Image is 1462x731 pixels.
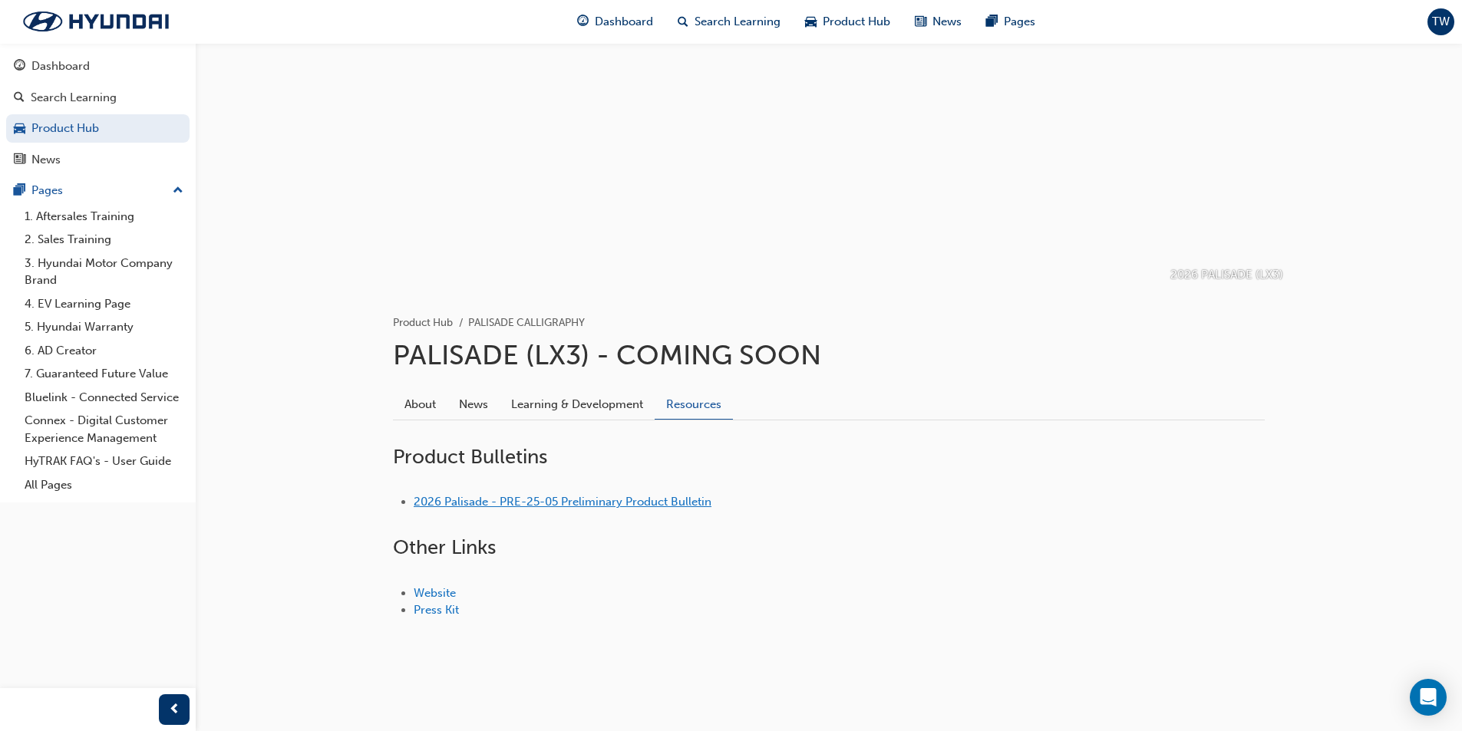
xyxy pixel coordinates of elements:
span: pages-icon [986,12,998,31]
span: Pages [1004,13,1035,31]
span: up-icon [173,181,183,201]
span: car-icon [805,12,817,31]
a: 6. AD Creator [18,339,190,363]
h2: Other Links [393,535,1265,560]
p: 2026 PALISADE (LX3) [1170,266,1283,284]
img: Trak [8,5,184,38]
a: 1. Aftersales Training [18,205,190,229]
div: Search Learning [31,89,117,107]
div: Dashboard [31,58,90,75]
span: pages-icon [14,184,25,198]
a: Learning & Development [500,390,655,419]
a: HyTRAK FAQ's - User Guide [18,449,190,473]
a: News [447,390,500,419]
span: News [932,13,962,31]
button: DashboardSearch LearningProduct HubNews [6,49,190,176]
a: News [6,146,190,174]
a: car-iconProduct Hub [793,6,903,38]
a: All Pages [18,473,190,497]
a: search-iconSearch Learning [665,6,793,38]
a: Product Hub [6,114,190,143]
span: search-icon [14,91,25,105]
span: Product Hub [823,13,890,31]
span: search-icon [678,12,688,31]
a: 2026 Palisade - PRE-25-05 Preliminary Product Bulletin [414,495,711,509]
a: About [393,390,447,419]
a: 3. Hyundai Motor Company Brand [18,252,190,292]
a: news-iconNews [903,6,974,38]
a: Product Hub [393,316,453,329]
span: news-icon [915,12,926,31]
span: Search Learning [695,13,781,31]
span: Dashboard [595,13,653,31]
a: Bluelink - Connected Service [18,386,190,410]
h2: Product Bulletins [393,445,1265,469]
a: 5. Hyundai Warranty [18,315,190,339]
a: pages-iconPages [974,6,1048,38]
li: PALISADE CALLIGRAPHY [468,314,585,332]
div: Open Intercom Messenger [1410,679,1447,716]
span: news-icon [14,153,25,167]
span: TW [1432,13,1450,31]
h1: PALISADE (LX3) - COMING SOON [393,338,1265,372]
a: Dashboard [6,52,190,81]
a: Connex - Digital Customer Experience Management [18,409,190,449]
a: Website [414,586,456,600]
a: Press Kit [414,603,459,617]
a: Resources [655,390,733,420]
div: News [31,151,61,169]
span: guage-icon [14,60,25,74]
div: Pages [31,182,63,199]
button: TW [1427,8,1454,35]
span: prev-icon [169,700,180,719]
a: guage-iconDashboard [565,6,665,38]
button: Pages [6,176,190,205]
a: 7. Guaranteed Future Value [18,362,190,386]
a: Search Learning [6,84,190,112]
a: 2. Sales Training [18,228,190,252]
span: guage-icon [577,12,589,31]
a: 4. EV Learning Page [18,292,190,316]
span: car-icon [14,122,25,136]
